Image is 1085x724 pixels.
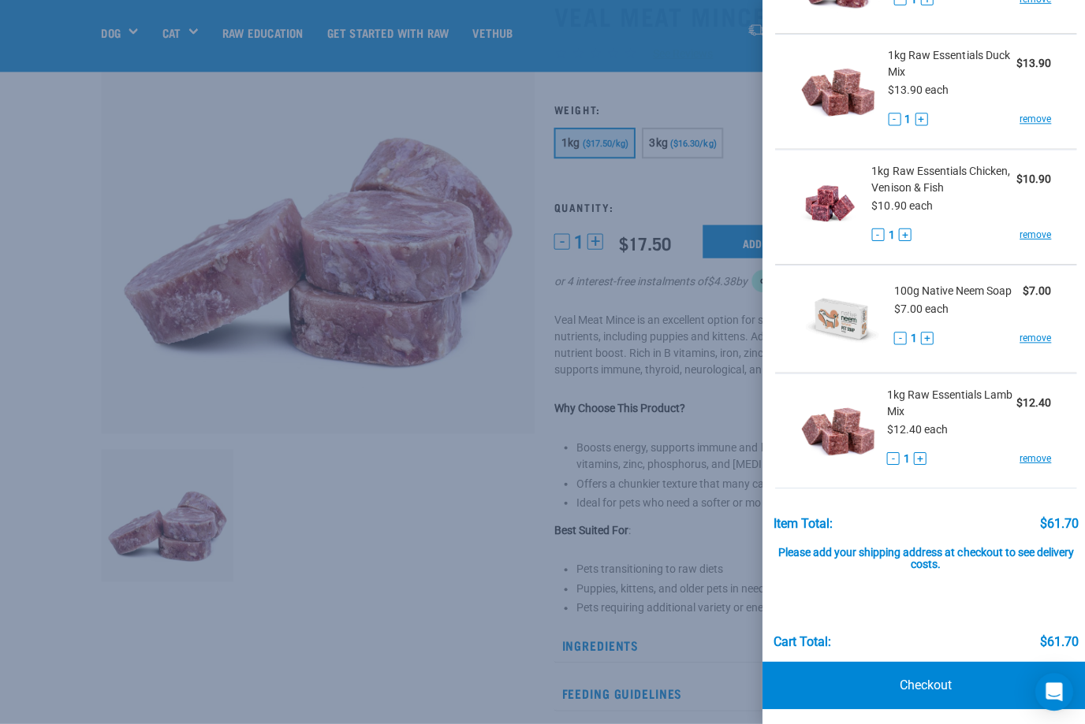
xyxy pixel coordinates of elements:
button: + [910,451,923,463]
div: Item Total: [770,515,830,529]
img: Raw Essentials Duck Mix [797,47,872,128]
span: 1 [900,449,906,466]
div: $61.70 [1035,515,1074,529]
span: 1kg Raw Essentials Duck Mix [885,47,1012,80]
span: 1 [901,111,908,128]
div: Please add your shipping address at checkout to see delivery costs. [770,529,1075,570]
strong: $10.90 [1012,172,1047,184]
a: remove [1016,450,1047,464]
span: 1 [885,226,891,243]
span: 1kg Raw Essentials Lamb Mix [883,385,1012,418]
div: $61.70 [1035,633,1074,647]
span: 1 [907,329,913,346]
span: $7.00 each [890,302,945,314]
button: + [912,113,924,125]
span: $13.90 each [885,84,945,96]
button: + [917,331,930,343]
strong: $7.00 [1019,284,1047,296]
strong: $13.90 [1012,57,1047,69]
strong: $12.40 [1012,395,1047,407]
img: Native Neem Soap [797,277,878,358]
a: remove [1016,330,1047,344]
a: Checkout [759,659,1085,707]
button: + [895,228,908,240]
a: remove [1016,112,1047,126]
button: - [890,331,903,343]
a: remove [1016,227,1047,241]
button: - [883,451,896,463]
img: Raw Essentials Lamb Mix [797,385,871,466]
img: Raw Essentials Chicken, Venison & Fish [797,162,856,243]
span: $10.90 each [868,199,929,211]
span: 100g Native Neem Soap [890,282,1008,299]
button: - [885,113,897,125]
button: - [868,228,881,240]
div: Open Intercom Messenger [1031,670,1069,708]
span: $12.40 each [883,421,944,434]
span: 1kg Raw Essentials Chicken, Venison & Fish [868,162,1012,195]
div: Cart total: [770,633,828,647]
